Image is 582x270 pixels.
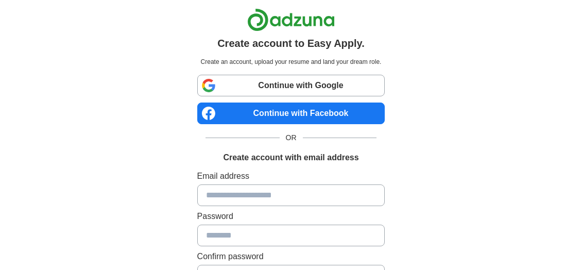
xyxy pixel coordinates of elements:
[223,151,358,164] h1: Create account with email address
[247,8,335,31] img: Adzuna logo
[197,170,385,182] label: Email address
[197,75,385,96] a: Continue with Google
[199,57,383,66] p: Create an account, upload your resume and land your dream role.
[280,132,303,143] span: OR
[197,210,385,223] label: Password
[197,103,385,124] a: Continue with Facebook
[217,36,365,51] h1: Create account to Easy Apply.
[197,250,385,263] label: Confirm password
